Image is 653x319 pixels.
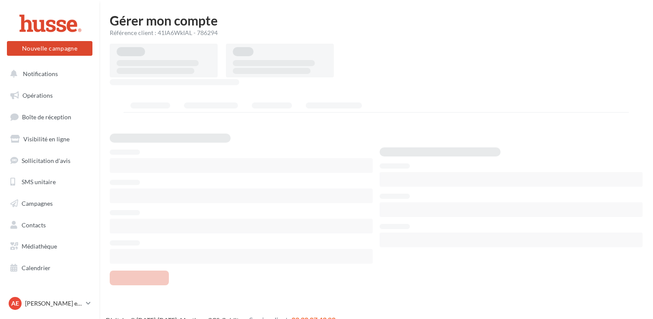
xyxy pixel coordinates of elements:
[22,92,53,99] span: Opérations
[5,65,91,83] button: Notifications
[5,195,94,213] a: Campagnes
[22,156,70,164] span: Sollicitation d'avis
[5,152,94,170] a: Sollicitation d'avis
[5,86,94,105] a: Opérations
[22,242,57,250] span: Médiathèque
[5,237,94,255] a: Médiathèque
[23,135,70,143] span: Visibilité en ligne
[22,221,46,229] span: Contacts
[22,200,53,207] span: Campagnes
[5,216,94,234] a: Contacts
[5,259,94,277] a: Calendrier
[11,299,19,308] span: Ae
[7,295,92,312] a: Ae [PERSON_NAME] et [PERSON_NAME]
[5,130,94,148] a: Visibilité en ligne
[22,178,56,185] span: SMS unitaire
[22,264,51,271] span: Calendrier
[110,29,643,37] div: Référence client : 41IA6WkIAL - 786294
[7,41,92,56] button: Nouvelle campagne
[5,173,94,191] a: SMS unitaire
[25,299,82,308] p: [PERSON_NAME] et [PERSON_NAME]
[110,14,643,27] h1: Gérer mon compte
[23,70,58,77] span: Notifications
[22,113,71,121] span: Boîte de réception
[5,108,94,126] a: Boîte de réception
